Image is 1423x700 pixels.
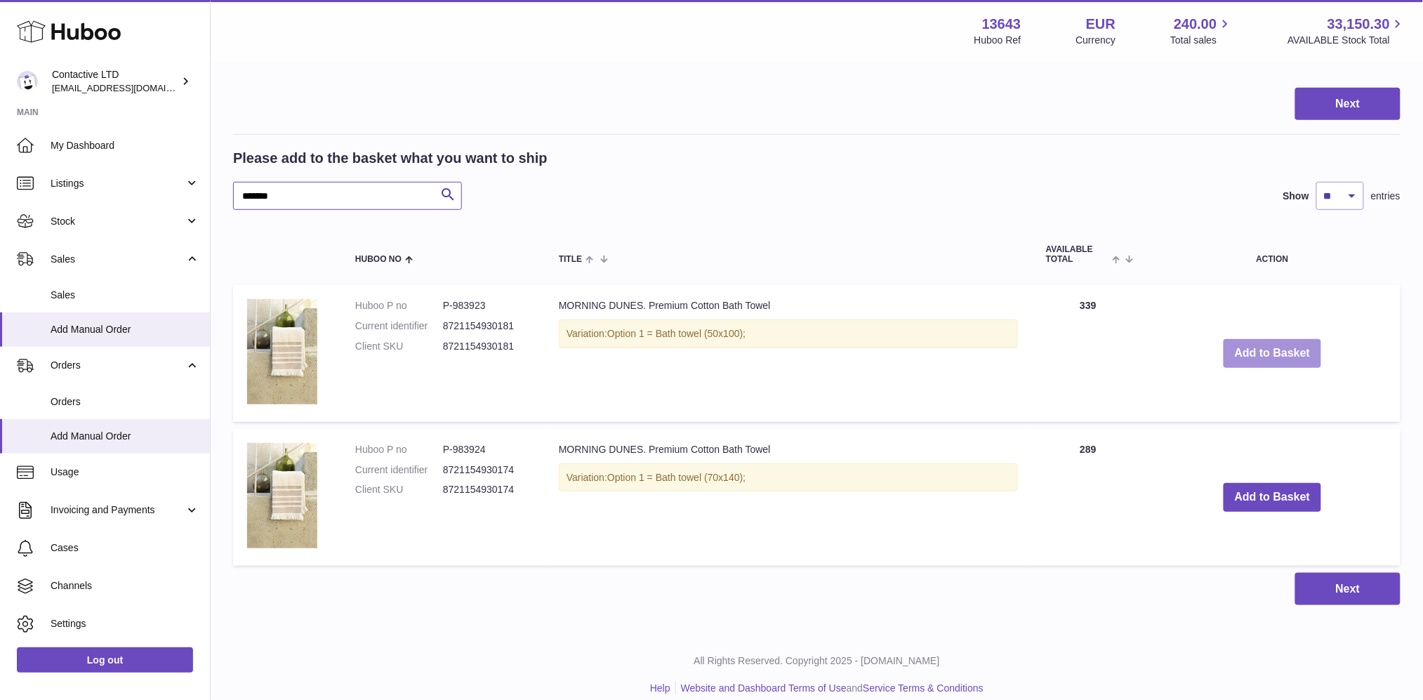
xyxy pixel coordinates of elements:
td: 289 [1032,429,1144,566]
dd: 8721154930181 [443,319,531,333]
dd: 8721154930174 [443,483,531,496]
span: Option 1 = Bath towel (70x140); [607,472,746,483]
a: Log out [17,647,193,673]
span: Listings [51,177,185,190]
span: Stock [51,215,185,228]
span: Sales [51,289,199,302]
dt: Client SKU [355,340,443,353]
span: Invoicing and Payments [51,503,185,517]
span: Cases [51,541,199,555]
span: Option 1 = Bath towel (50x100); [607,328,746,339]
a: Help [650,682,670,694]
span: Sales [51,253,185,266]
a: 33,150.30 AVAILABLE Stock Total [1288,15,1406,47]
div: Variation: [559,319,1018,348]
dd: P-983923 [443,299,531,312]
img: MORNING DUNES. Premium Cotton Bath Towel [247,443,317,548]
li: and [676,682,984,695]
button: Next [1295,573,1401,606]
span: Add Manual Order [51,323,199,336]
dd: 8721154930174 [443,463,531,477]
span: Total sales [1170,34,1233,47]
dt: Huboo P no [355,443,443,456]
td: MORNING DUNES. Premium Cotton Bath Towel [545,429,1032,566]
button: Add to Basket [1224,483,1322,512]
dt: Huboo P no [355,299,443,312]
dd: P-983924 [443,443,531,456]
th: Action [1144,231,1401,277]
span: 240.00 [1174,15,1217,34]
strong: 13643 [982,15,1021,34]
dd: 8721154930181 [443,340,531,353]
dt: Client SKU [355,483,443,496]
span: Add Manual Order [51,430,199,443]
td: MORNING DUNES. Premium Cotton Bath Towel [545,285,1032,422]
td: 339 [1032,285,1144,422]
label: Show [1283,190,1309,203]
dt: Current identifier [355,319,443,333]
img: soul@SOWLhome.com [17,71,38,92]
div: Variation: [559,463,1018,492]
span: AVAILABLE Stock Total [1288,34,1406,47]
img: MORNING DUNES. Premium Cotton Bath Towel [247,299,317,404]
div: Huboo Ref [974,34,1021,47]
span: Usage [51,465,199,479]
span: Settings [51,617,199,630]
div: Currency [1076,34,1116,47]
a: Service Terms & Conditions [863,682,984,694]
span: Huboo no [355,255,402,264]
span: Orders [51,359,185,372]
dt: Current identifier [355,463,443,477]
button: Add to Basket [1224,339,1322,368]
span: 33,150.30 [1328,15,1390,34]
span: entries [1371,190,1401,203]
a: 240.00 Total sales [1170,15,1233,47]
span: AVAILABLE Total [1046,245,1108,263]
a: Website and Dashboard Terms of Use [681,682,847,694]
span: Orders [51,395,199,409]
div: Contactive LTD [52,68,178,95]
span: Channels [51,579,199,593]
strong: EUR [1086,15,1116,34]
p: All Rights Reserved. Copyright 2025 - [DOMAIN_NAME] [222,654,1412,668]
span: Title [559,255,582,264]
button: Next [1295,88,1401,121]
h2: Please add to the basket what you want to ship [233,149,548,168]
span: [EMAIL_ADDRESS][DOMAIN_NAME] [52,82,206,93]
span: My Dashboard [51,139,199,152]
